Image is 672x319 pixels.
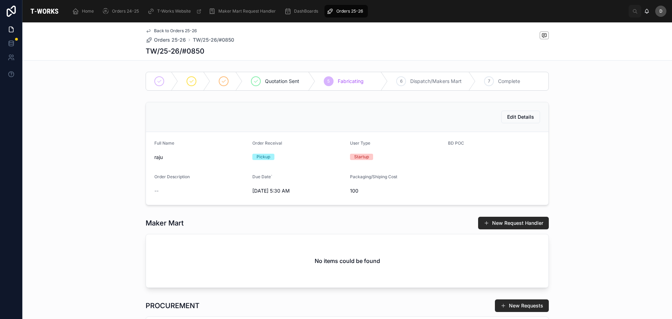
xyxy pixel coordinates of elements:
[28,6,61,17] img: App logo
[154,154,247,161] span: raju
[252,140,282,146] span: Order Receival
[252,187,345,194] span: [DATE] 5:30 AM
[354,154,369,160] div: Startup
[66,4,629,19] div: scrollable content
[100,5,144,18] a: Orders 24-25
[478,217,549,229] button: New Request Handler
[252,174,272,179] span: Due Date`
[112,8,139,14] span: Orders 24-25
[146,28,197,34] a: Back to Orders 25-26
[146,46,204,56] h1: TW/25-26/#0850
[659,8,663,14] span: D
[154,28,197,34] span: Back to Orders 25-26
[338,78,364,85] span: Fabricating
[495,299,549,312] button: New Requests
[157,8,191,14] span: T-Works Website
[218,8,276,14] span: Maker Mart Request Handler
[154,140,174,146] span: Full Name
[257,154,270,160] div: Pickup
[410,78,462,85] span: Dispatch/Makers Mart
[146,301,199,311] h1: PROCUREMENT
[400,78,402,84] span: 6
[154,36,186,43] span: Orders 25-26
[350,140,370,146] span: User Type
[193,36,234,43] a: TW/25-26/#0850
[294,8,318,14] span: DashBoards
[82,8,94,14] span: Home
[154,187,159,194] span: --
[336,8,363,14] span: Orders 25-26
[501,111,540,123] button: Edit Details
[146,36,186,43] a: Orders 25-26
[70,5,99,18] a: Home
[145,5,205,18] a: T-Works Website
[507,113,534,120] span: Edit Details
[146,218,184,228] h1: Maker Mart
[154,174,190,179] span: Order Description
[282,5,323,18] a: DashBoards
[206,5,281,18] a: Maker Mart Request Handler
[327,78,330,84] span: 5
[350,187,442,194] span: 100
[350,174,397,179] span: Packaging/Shiping Cost
[315,257,380,265] h2: No items could be found
[488,78,490,84] span: 7
[265,78,299,85] span: Quotation Sent
[324,5,368,18] a: Orders 25-26
[448,140,464,146] span: BD POC
[498,78,520,85] span: Complete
